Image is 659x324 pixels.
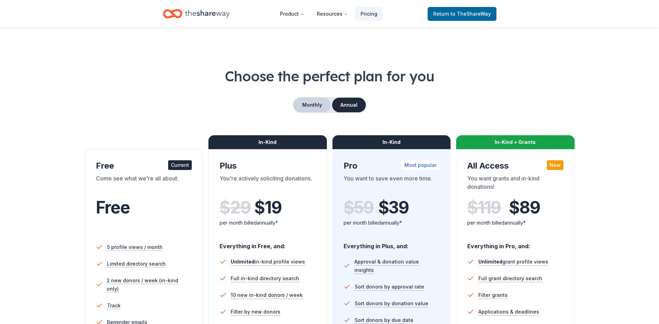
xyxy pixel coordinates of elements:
[478,308,539,316] span: Applications & deadlines
[96,160,192,171] div: Free
[220,160,316,171] div: Plus
[428,7,496,21] a: Returnto TheShareWay
[478,274,542,283] span: Full grant directory search
[231,308,280,316] span: Filter by new donors
[467,236,563,251] div: Everything in Pro, and:
[231,274,299,283] span: Full in-kind directory search
[344,236,440,251] div: Everything in Plus, and:
[168,160,192,170] div: Current
[478,259,548,265] span: grant profile views
[294,98,331,112] button: Monthly
[28,66,631,86] h1: Choose the perfect plan for you
[402,160,439,170] div: Most popular
[332,98,366,112] button: Annual
[547,160,563,170] div: New
[107,260,166,268] span: Limited directory search
[208,135,327,149] div: In-Kind
[478,259,502,265] span: Unlimited
[467,219,563,227] div: per month billed annually*
[220,236,316,251] div: Everything in Free, and:
[254,198,281,217] span: $ 19
[96,197,130,218] span: Free
[231,291,303,299] span: 10 new in-kind donors / week
[344,174,440,194] div: You want to save even more time.
[344,219,440,227] div: per month billed annually*
[311,7,354,21] button: Resources
[274,6,383,22] nav: Main
[433,10,491,18] span: Return
[107,301,121,310] span: Track
[163,6,230,22] a: Home
[107,276,192,293] span: 2 new donors / week (in-kind only)
[332,135,451,149] div: In-Kind
[355,7,383,21] a: Pricing
[274,7,310,21] button: Product
[467,160,563,171] div: All Access
[354,258,439,274] span: Approval & donation value insights
[355,283,424,291] span: Sort donors by approval rate
[231,259,255,265] span: Unlimited
[107,243,163,251] span: 5 profile views / month
[467,174,563,194] div: You want grants and in-kind donations!
[456,135,575,149] div: In-Kind + Grants
[509,198,540,217] span: $ 89
[231,259,305,265] span: in-kind profile views
[220,174,316,194] div: You're actively soliciting donations.
[355,299,428,308] span: Sort donors by donation value
[478,291,508,299] span: Filter grants
[344,160,440,171] div: Pro
[451,11,491,17] span: to TheShareWay
[220,219,316,227] div: per month billed annually*
[96,174,192,194] div: Come see what we're all about.
[378,198,409,217] span: $ 39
